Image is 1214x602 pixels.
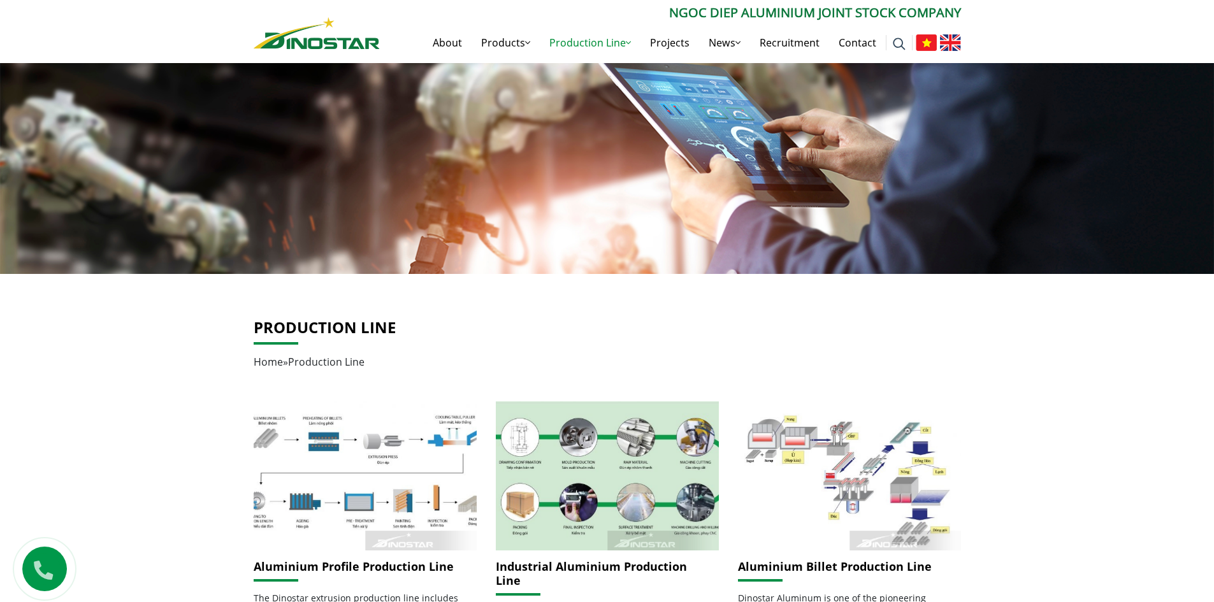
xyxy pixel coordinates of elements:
a: Contact [829,22,886,63]
a: Production Line [254,317,396,338]
a: Aluminium Profile Production Line [254,559,454,574]
img: search [893,38,906,50]
a: Aluminium Profile Production Line [254,401,477,551]
p: Ngoc Diep Aluminium Joint Stock Company [380,3,961,22]
span: Production Line [288,355,365,369]
a: Home [254,355,283,369]
a: Industrial Aluminium Production Line [496,401,719,551]
a: About [423,22,472,63]
img: Tiếng Việt [916,34,937,51]
img: Aluminium Billet Production Line [737,401,960,551]
a: Products [472,22,540,63]
a: Projects [640,22,699,63]
a: News [699,22,750,63]
img: Aluminium Profile Production Line [253,401,476,551]
a: Aluminium Billet Production Line [738,401,961,551]
img: Industrial Aluminium Production Line [495,401,718,551]
div: » [254,354,955,369]
img: Nhôm Dinostar [254,17,380,49]
a: Aluminium Billet Production Line [738,559,932,574]
a: Recruitment [750,22,829,63]
a: Production Line [540,22,640,63]
img: English [940,34,961,51]
a: Industrial Aluminium Production Line [496,559,687,588]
